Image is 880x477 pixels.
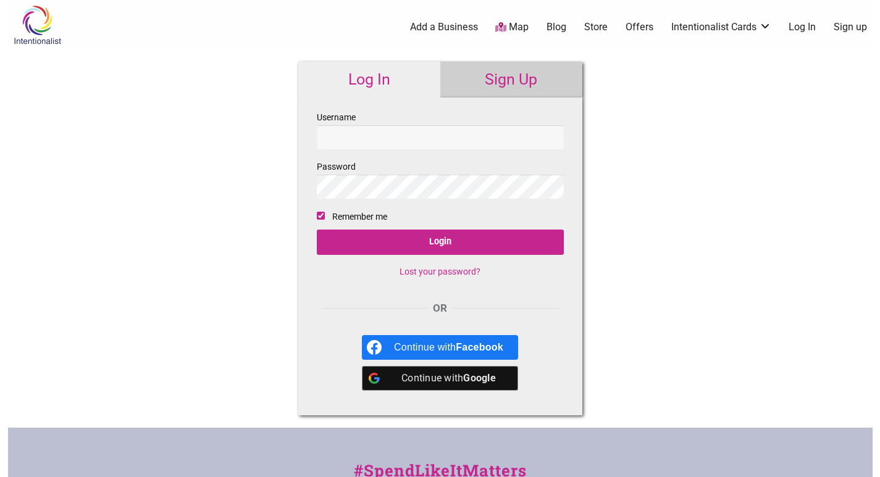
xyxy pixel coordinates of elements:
[547,20,566,34] a: Blog
[317,175,564,199] input: Password
[626,20,653,34] a: Offers
[317,110,564,149] label: Username
[584,20,608,34] a: Store
[332,209,387,225] label: Remember me
[317,159,564,199] label: Password
[834,20,867,34] a: Sign up
[362,366,518,391] a: Continue with <b>Google</b>
[362,335,518,360] a: Continue with <b>Facebook</b>
[317,301,564,317] div: OR
[463,372,496,384] b: Google
[394,335,503,360] div: Continue with
[394,366,503,391] div: Continue with
[8,5,67,45] img: Intentionalist
[317,125,564,149] input: Username
[495,20,529,35] a: Map
[410,20,478,34] a: Add a Business
[317,230,564,255] input: Login
[456,342,503,352] b: Facebook
[298,62,440,97] a: Log In
[400,267,480,276] a: Lost your password?
[440,62,582,97] a: Sign Up
[789,20,816,34] a: Log In
[671,20,771,34] a: Intentionalist Cards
